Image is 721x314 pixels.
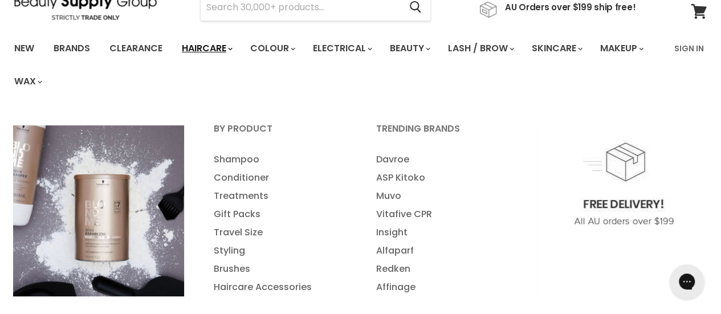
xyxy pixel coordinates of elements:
[199,242,360,260] a: Styling
[45,36,99,60] a: Brands
[6,70,49,93] a: Wax
[199,120,360,148] a: By Product
[173,36,239,60] a: Haircare
[362,120,522,148] a: Trending Brands
[362,169,522,187] a: ASP Kitoko
[664,260,710,303] iframe: Gorgias live chat messenger
[362,278,522,296] a: Affinage
[362,223,522,242] a: Insight
[362,205,522,223] a: Vitafive CPR
[199,150,360,169] a: Shampoo
[362,242,522,260] a: Alfaparf
[667,36,711,60] a: Sign In
[199,260,360,278] a: Brushes
[199,205,360,223] a: Gift Packs
[199,223,360,242] a: Travel Size
[381,36,437,60] a: Beauty
[6,36,43,60] a: New
[199,169,360,187] a: Conditioner
[199,150,360,296] ul: Main menu
[304,36,379,60] a: Electrical
[242,36,302,60] a: Colour
[523,36,589,60] a: Skincare
[439,36,521,60] a: Lash / Brow
[199,187,360,205] a: Treatments
[199,278,360,296] a: Haircare Accessories
[362,150,522,296] ul: Main menu
[362,150,522,169] a: Davroe
[592,36,650,60] a: Makeup
[6,32,667,98] ul: Main menu
[101,36,171,60] a: Clearance
[362,260,522,278] a: Redken
[362,187,522,205] a: Muvo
